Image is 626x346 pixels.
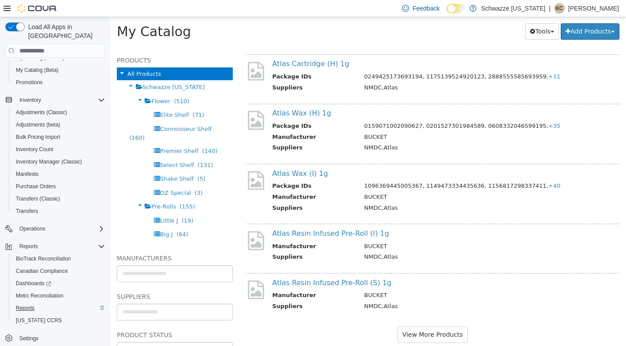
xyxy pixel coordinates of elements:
span: (140) [92,130,107,137]
th: Suppliers [162,235,248,246]
button: Adjustments (Classic) [9,106,108,119]
span: Promotions [16,79,43,86]
span: Schwazze [US_STATE] [32,67,95,73]
span: Washington CCRS [12,315,105,326]
span: (160) [19,117,34,124]
span: Big J [50,214,63,220]
button: Inventory Count [9,143,108,156]
span: Manifests [12,169,105,179]
span: Pre-Rolls [41,186,66,193]
span: (71) [82,94,94,101]
span: Purchase Orders [12,181,105,192]
span: BioTrack Reconciliation [16,255,71,262]
span: Adjustments (beta) [16,121,60,128]
span: Inventory Manager (Classic) [16,158,82,165]
button: Bulk Pricing Import [9,131,108,143]
span: (510) [64,81,79,87]
span: My Catalog [7,7,81,22]
button: Purchase Orders [9,180,108,193]
td: NMDC,Atlas [247,235,503,246]
a: Canadian Compliance [12,266,71,276]
span: Reports [12,303,105,313]
button: Promotions [9,76,108,89]
a: Atlas Resin Infused Pre-Roll (S) 1g [162,261,281,270]
span: Canadian Compliance [16,268,68,275]
a: My Catalog (Beta) [12,65,62,75]
th: Manufacturer [162,115,248,126]
span: (3) [85,172,93,179]
a: Atlas Resin Infused Pre-Roll (I) 1g [162,212,279,220]
img: missing-image.png [136,153,156,174]
a: Metrc Reconciliation [12,290,67,301]
span: 1096369445005367, 1149473334435636, 1156817298337411, [254,165,450,172]
span: BioTrack Reconciliation [12,253,105,264]
th: Manufacturer [162,175,248,186]
button: View More Products [287,309,358,326]
span: (155) [69,186,85,193]
button: Manifests [9,168,108,180]
p: [PERSON_NAME] [568,3,619,14]
button: Inventory [16,95,45,105]
span: Dark Mode [447,13,447,14]
span: Operations [19,225,45,232]
span: Connoisseur Shelf [50,108,101,115]
a: Manifests [12,169,42,179]
span: Metrc Reconciliation [16,292,63,299]
span: Adjustments (Classic) [12,107,105,118]
span: Canadian Compliance [12,266,105,276]
a: Adjustments (Classic) [12,107,71,118]
span: Feedback [413,4,440,13]
p: | [549,3,551,14]
button: Reports [2,240,108,253]
button: Transfers [9,205,108,217]
img: missing-image.png [136,92,156,114]
img: missing-image.png [136,212,156,234]
span: Bulk Pricing Import [16,134,60,141]
p: Schwazze [US_STATE] [481,3,545,14]
button: Metrc Reconciliation [9,290,108,302]
span: (5) [87,158,95,165]
th: Package IDs [162,55,248,66]
td: NMDC,Atlas [247,126,503,137]
a: Dashboards [9,277,108,290]
span: Dashboards [12,278,105,289]
span: All Products [17,53,51,60]
span: Adjustments (Classic) [16,109,67,116]
span: Reports [16,241,105,252]
a: Dashboards [12,278,55,289]
span: Adjustments (beta) [12,119,105,130]
a: BioTrack Reconciliation [12,253,75,264]
span: Transfers (Classic) [12,193,105,204]
span: Flower [41,81,60,87]
span: Transfers [12,206,105,216]
a: Reports [12,303,38,313]
button: Reports [9,302,108,314]
a: Adjustments (beta) [12,119,64,130]
button: Canadian Compliance [9,265,108,277]
button: Tools [415,6,449,22]
a: Promotions [12,77,46,88]
span: Manifests [16,171,38,178]
button: Settings [2,332,108,345]
td: BUCKET [247,225,503,236]
td: NMDC,Atlas [247,186,503,197]
span: Bulk Pricing Import [12,132,105,142]
button: Adjustments (beta) [9,119,108,131]
h5: Product Status [7,313,123,323]
span: Load All Apps in [GEOGRAPHIC_DATA] [25,22,105,40]
th: Suppliers [162,126,248,137]
a: Atlas Cartridge (H) 1g [162,42,239,51]
span: Transfers (Classic) [16,195,60,202]
span: My Catalog (Beta) [16,67,59,74]
span: Operations [16,223,105,234]
a: Bulk Pricing Import [12,132,64,142]
span: +35 [438,105,450,112]
button: Operations [16,223,49,234]
span: Purchase Orders [16,183,56,190]
a: [US_STATE] CCRS [12,315,65,326]
span: Inventory [19,97,41,104]
span: Inventory [16,95,105,105]
span: +11 [438,56,450,63]
span: Settings [19,335,38,342]
h5: Products [7,38,123,48]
